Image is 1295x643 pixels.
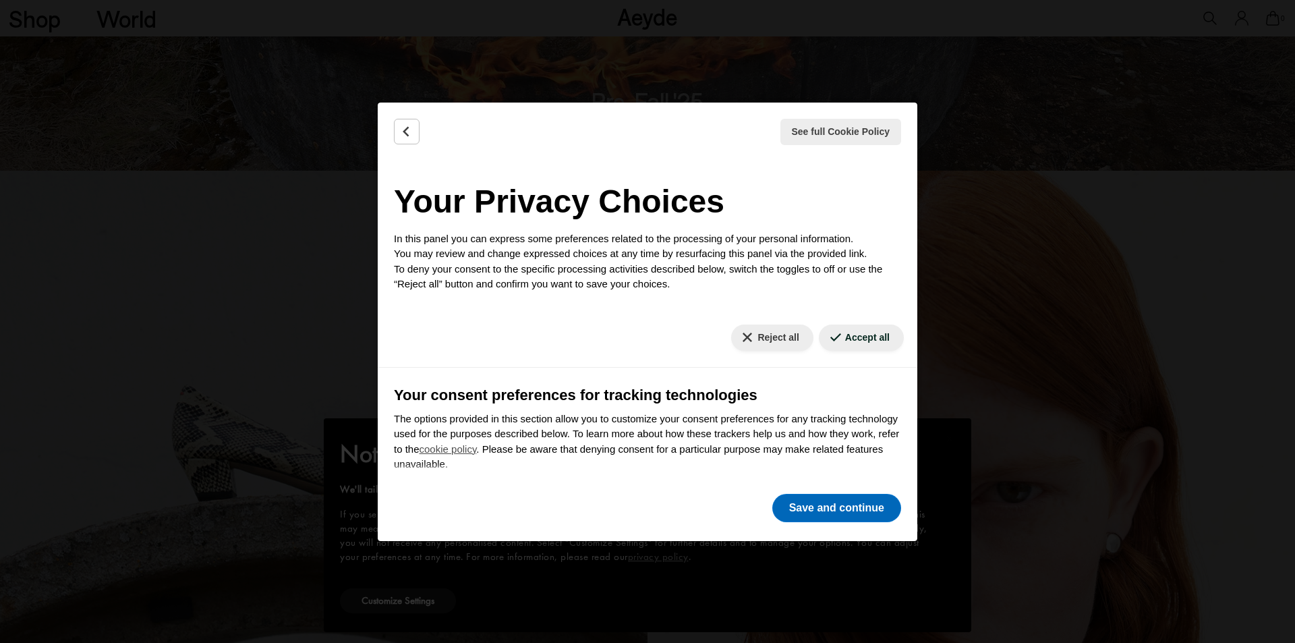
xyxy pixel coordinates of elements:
h2: Your Privacy Choices [394,177,901,226]
button: Save and continue [772,494,901,522]
button: Reject all [731,325,813,351]
button: Back [394,119,420,144]
button: Accept all [819,325,904,351]
p: In this panel you can express some preferences related to the processing of your personal informa... [394,231,901,292]
a: cookie policy - link opens in a new tab [420,443,477,455]
span: See full Cookie Policy [792,125,890,139]
button: See full Cookie Policy [780,119,902,145]
p: The options provided in this section allow you to customize your consent preferences for any trac... [394,412,901,472]
h3: Your consent preferences for tracking technologies [394,384,901,406]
